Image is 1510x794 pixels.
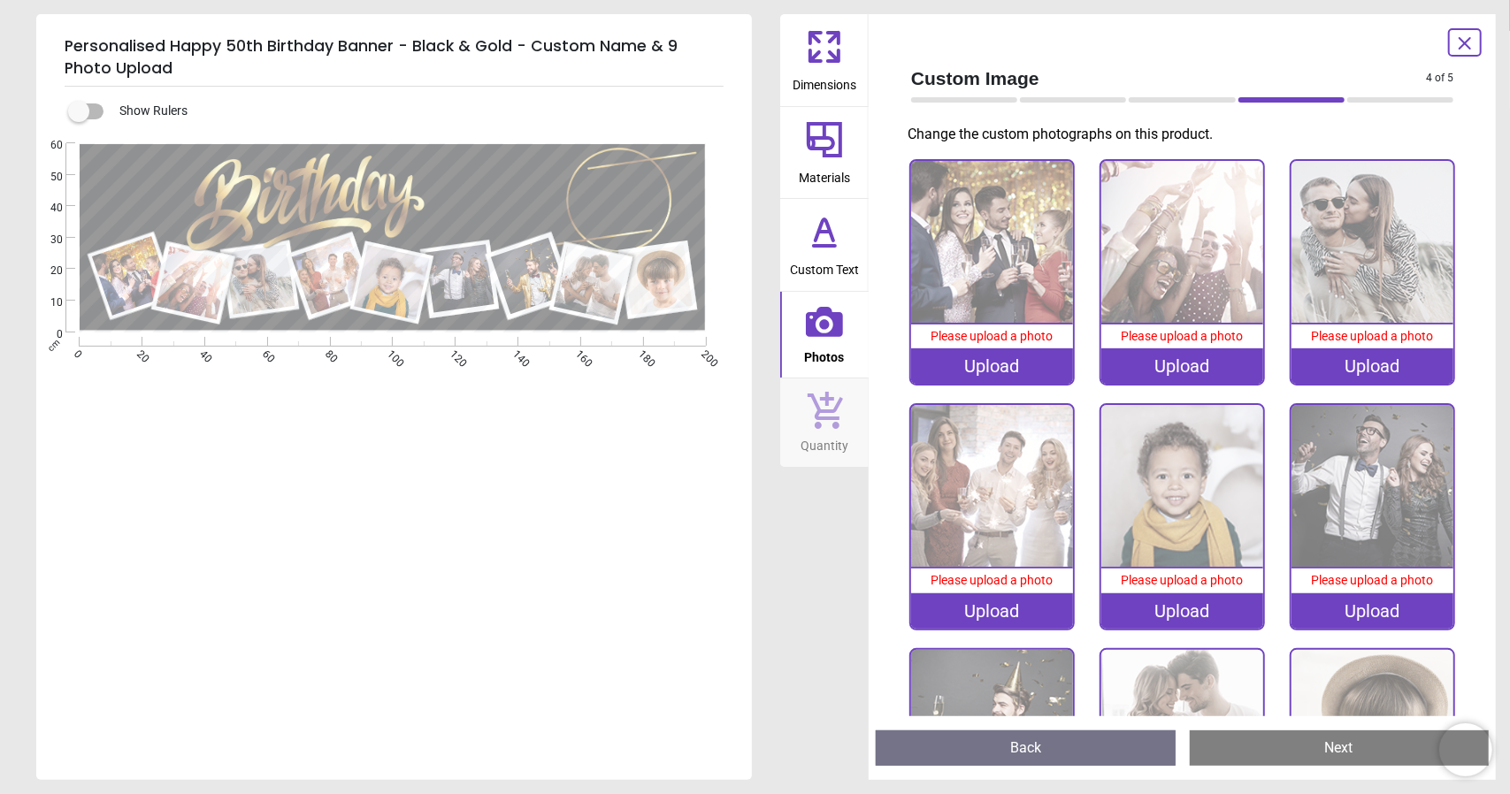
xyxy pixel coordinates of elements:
[698,347,709,359] span: 200
[196,347,208,359] span: 40
[1101,348,1263,384] div: Upload
[29,170,63,185] span: 50
[46,337,62,353] span: cm
[1439,723,1492,776] iframe: Brevo live chat
[1292,593,1453,629] div: Upload
[447,347,458,359] span: 120
[780,199,869,291] button: Custom Text
[931,573,1053,587] span: Please upload a photo
[801,429,848,455] span: Quantity
[71,347,82,359] span: 0
[911,348,1073,384] div: Upload
[322,347,333,359] span: 80
[780,378,869,467] button: Quantity
[510,347,521,359] span: 140
[385,347,396,359] span: 100
[876,730,1176,766] button: Back
[805,340,845,367] span: Photos
[1190,730,1490,766] button: Next
[635,347,647,359] span: 180
[29,138,63,153] span: 60
[1311,329,1433,343] span: Please upload a photo
[1101,593,1263,629] div: Upload
[911,593,1073,629] div: Upload
[793,68,856,95] span: Dimensions
[799,161,850,187] span: Materials
[29,295,63,310] span: 10
[134,347,145,359] span: 20
[911,65,1426,91] span: Custom Image
[931,329,1053,343] span: Please upload a photo
[29,201,63,216] span: 40
[572,347,584,359] span: 160
[780,107,869,199] button: Materials
[259,347,271,359] span: 60
[780,14,869,106] button: Dimensions
[29,233,63,248] span: 30
[790,253,859,279] span: Custom Text
[1121,329,1243,343] span: Please upload a photo
[29,263,63,279] span: 20
[1311,573,1433,587] span: Please upload a photo
[29,327,63,342] span: 0
[65,28,724,87] h5: Personalised Happy 50th Birthday Banner - Black & Gold - Custom Name & 9 Photo Upload
[908,125,1468,144] p: Change the custom photographs on this product.
[1426,71,1453,86] span: 4 of 5
[79,101,752,122] div: Show Rulers
[1121,573,1243,587] span: Please upload a photo
[1292,348,1453,384] div: Upload
[780,292,869,378] button: Photos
